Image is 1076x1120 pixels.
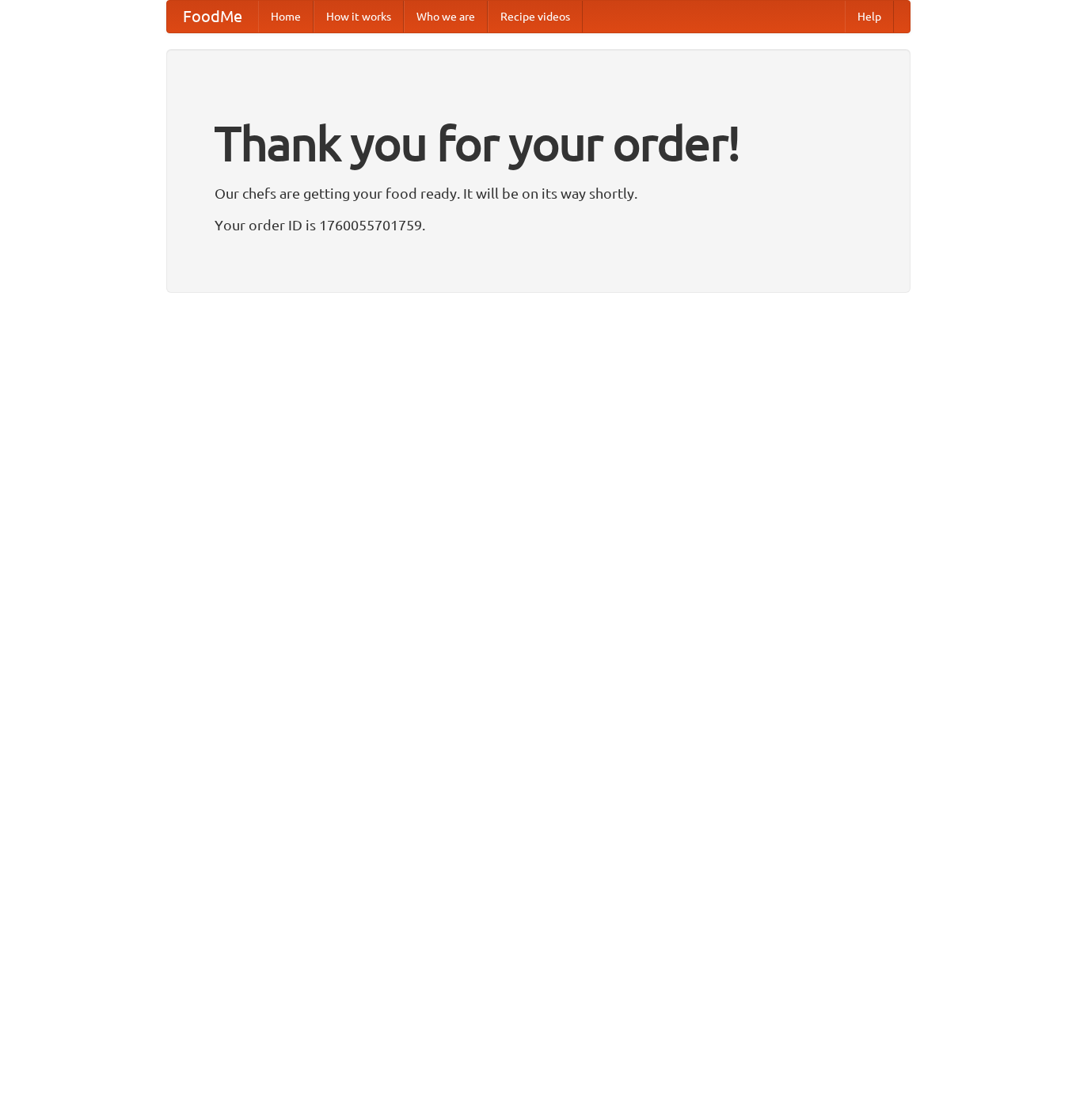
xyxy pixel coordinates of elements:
a: Help [845,1,894,32]
a: How it works [314,1,404,32]
h1: Thank you for your order! [215,105,862,181]
p: Your order ID is 1760055701759. [215,213,862,237]
a: Who we are [404,1,488,32]
p: Our chefs are getting your food ready. It will be on its way shortly. [215,181,862,205]
a: Home [258,1,314,32]
a: Recipe videos [488,1,583,32]
a: FoodMe [167,1,258,32]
